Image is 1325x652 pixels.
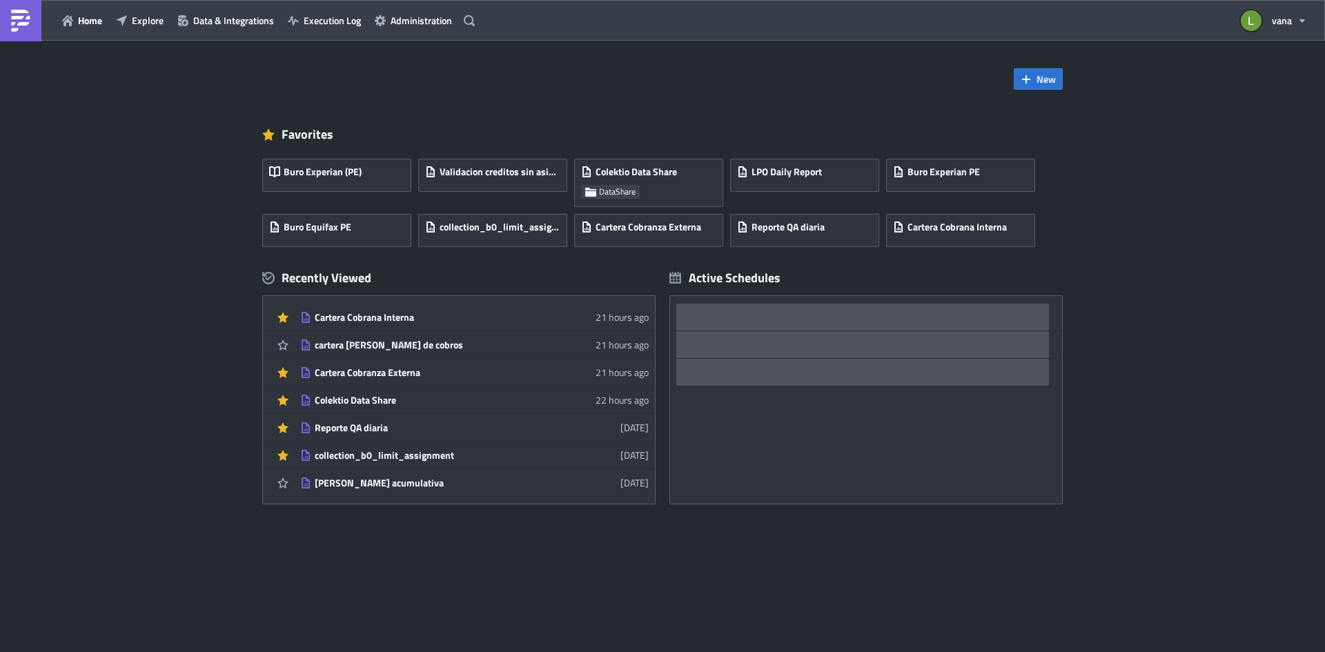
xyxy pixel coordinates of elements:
[620,448,649,462] time: 2025-09-12T18:42:58Z
[907,221,1007,233] span: Cartera Cobrana Interna
[284,221,351,233] span: Buro Equifax PE
[315,339,556,351] div: cartera [PERSON_NAME] de cobros
[907,166,980,178] span: Buro Experian PE
[440,166,560,178] span: Validacion creditos sin asignar - SAC
[304,13,361,28] span: Execution Log
[262,268,656,288] div: Recently Viewed
[596,337,649,352] time: 2025-09-25T17:06:01Z
[262,124,1063,145] div: Favorites
[1037,72,1056,86] span: New
[262,152,418,207] a: Buro Experian (PE)
[284,166,362,178] span: Buro Experian (PE)
[132,13,164,28] span: Explore
[391,13,452,28] span: Administration
[730,152,886,207] a: LPO Daily Report
[300,359,649,386] a: Cartera Cobranza Externa21 hours ago
[315,311,556,324] div: Cartera Cobrana Interna
[300,386,649,413] a: Colektio Data Share22 hours ago
[1014,68,1063,90] button: New
[574,207,730,247] a: Cartera Cobranza Externa
[440,221,560,233] span: collection_b0_limit_assignment
[170,10,281,31] button: Data & Integrations
[315,449,556,462] div: collection_b0_limit_assignment
[300,442,649,468] a: collection_b0_limit_assignment[DATE]
[730,207,886,247] a: Reporte QA diaria
[1233,6,1315,36] button: vana
[599,186,636,197] span: DataShare
[300,304,649,330] a: Cartera Cobrana Interna21 hours ago
[193,13,274,28] span: Data & Integrations
[300,414,649,441] a: Reporte QA diaria[DATE]
[752,166,822,178] span: LPO Daily Report
[315,422,556,434] div: Reporte QA diaria
[596,310,649,324] time: 2025-09-25T17:06:24Z
[315,394,556,406] div: Colektio Data Share
[78,13,102,28] span: Home
[620,475,649,490] time: 2025-09-10T14:48:44Z
[620,420,649,435] time: 2025-09-19T19:20:26Z
[1239,9,1263,32] img: Avatar
[596,365,649,379] time: 2025-09-25T17:05:54Z
[596,393,649,407] time: 2025-09-25T16:26:42Z
[109,10,170,31] button: Explore
[752,221,825,233] span: Reporte QA diaria
[315,477,556,489] div: [PERSON_NAME] acumulativa
[300,331,649,358] a: cartera [PERSON_NAME] de cobros21 hours ago
[886,152,1042,207] a: Buro Experian PE
[300,469,649,496] a: [PERSON_NAME] acumulativa[DATE]
[669,270,781,286] div: Active Schedules
[418,207,574,247] a: collection_b0_limit_assignment
[596,221,701,233] span: Cartera Cobranza Externa
[368,10,459,31] button: Administration
[418,152,574,207] a: Validacion creditos sin asignar - SAC
[262,207,418,247] a: Buro Equifax PE
[1272,13,1292,28] span: vana
[315,366,556,379] div: Cartera Cobranza Externa
[574,152,730,207] a: Colektio Data ShareDataShare
[55,10,109,31] button: Home
[281,10,368,31] button: Execution Log
[886,207,1042,247] a: Cartera Cobrana Interna
[596,166,677,178] span: Colektio Data Share
[10,10,32,32] img: PushMetrics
